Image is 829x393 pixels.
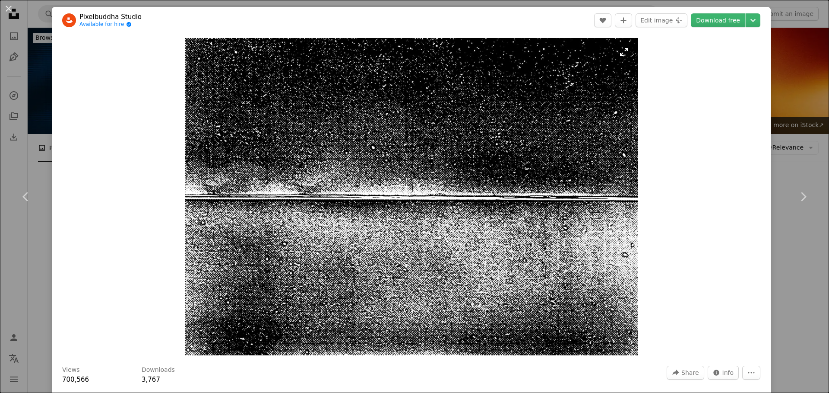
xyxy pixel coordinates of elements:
[62,366,80,374] h3: Views
[681,366,699,379] span: Share
[708,366,739,380] button: Stats about this image
[746,13,760,27] button: Choose download size
[636,13,687,27] button: Edit image
[691,13,745,27] a: Download free
[185,38,638,355] img: a black and white photo of a street sign
[594,13,611,27] button: Like
[742,366,760,380] button: More Actions
[185,38,638,355] button: Zoom in on this image
[79,13,142,21] a: Pixelbuddha Studio
[777,155,829,238] a: Next
[142,366,175,374] h3: Downloads
[142,376,160,383] span: 3,767
[722,366,734,379] span: Info
[667,366,704,380] button: Share this image
[62,13,76,27] img: Go to Pixelbuddha Studio's profile
[615,13,632,27] button: Add to Collection
[79,21,142,28] a: Available for hire
[62,376,89,383] span: 700,566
